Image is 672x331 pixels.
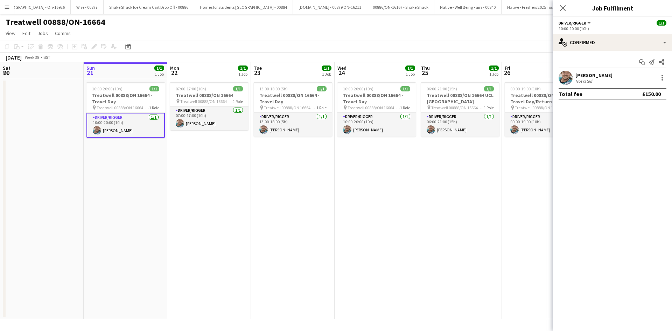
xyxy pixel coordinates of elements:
[3,29,18,38] a: View
[264,105,316,110] span: Treatwell 00888/ON 16664 - Travel Day
[238,65,248,71] span: 1/1
[559,20,586,26] span: Driver/Rigger
[553,4,672,13] h3: Job Fulfilment
[367,0,434,14] button: 00886/ON-16167 - Shake Shack
[20,29,33,38] a: Edit
[642,90,661,97] div: £150.00
[52,29,73,38] a: Comms
[238,71,247,77] div: 1 Job
[293,0,367,14] button: [DOMAIN_NAME] - 00879 ON-16211
[253,69,262,77] span: 23
[86,113,165,138] app-card-role: Driver/Rigger1/110:00-20:00 (10h)[PERSON_NAME]
[348,105,400,110] span: Treatwell 00888/ON 16664 - Travel Day
[71,0,104,14] button: Wise - 00877
[6,54,22,61] div: [DATE]
[149,105,159,110] span: 1 Role
[421,82,499,137] app-job-card: 06:00-21:00 (15h)1/1Treatwell 00888/ON 16664 UCL [GEOGRAPHIC_DATA] Treatwell 00888/ON 16664 UCL [...
[505,92,583,105] h3: Treatwell 00888/ON 16664 - Travel Day/Return Van
[233,99,243,104] span: 1 Role
[86,65,95,71] span: Sun
[254,113,332,137] app-card-role: Driver/Rigger1/113:00-18:00 (5h)[PERSON_NAME]
[400,86,410,91] span: 1/1
[22,30,30,36] span: Edit
[194,0,293,14] button: Homes for Students [GEOGRAPHIC_DATA] - 00884
[575,72,612,78] div: [PERSON_NAME]
[37,30,48,36] span: Jobs
[104,0,194,14] button: Shake Shack Ice Cream Cart Drop Off - 00886
[553,34,672,51] div: Confirmed
[23,55,41,60] span: Week 38
[421,92,499,105] h3: Treatwell 00888/ON 16664 UCL [GEOGRAPHIC_DATA]
[484,86,494,91] span: 1/1
[149,86,159,91] span: 1/1
[254,65,262,71] span: Tue
[43,55,50,60] div: BST
[559,20,592,26] button: Driver/Rigger
[170,65,179,71] span: Mon
[505,113,583,137] app-card-role: Driver/Rigger1/109:00-19:00 (10h)[PERSON_NAME]
[343,86,373,91] span: 10:00-20:00 (10h)
[317,86,327,91] span: 1/1
[316,105,327,110] span: 1 Role
[337,92,416,105] h3: Treatwell 00888/ON 16664 - Travel Day
[434,0,502,14] button: Native - Well Being Fairs - 00840
[337,113,416,137] app-card-role: Driver/Rigger1/110:00-20:00 (10h)[PERSON_NAME]
[35,29,51,38] a: Jobs
[420,69,430,77] span: 25
[6,17,105,27] h1: Treatwell 00888/ON-16664
[489,65,499,71] span: 1/1
[336,69,346,77] span: 24
[233,86,243,91] span: 1/1
[502,0,563,14] button: Native - Freshers 2025 Tour 3
[92,86,122,91] span: 10:00-20:00 (10h)
[575,78,594,84] div: Not rated
[484,105,494,110] span: 1 Role
[322,65,331,71] span: 1/1
[254,92,332,105] h3: Treatwell 00888/ON 16664 - Travel Day
[176,86,206,91] span: 07:00-17:00 (10h)
[180,99,227,104] span: Treatwell 00888/ON 16664
[559,90,582,97] div: Total fee
[406,71,415,77] div: 1 Job
[322,71,331,77] div: 1 Job
[421,65,430,71] span: Thu
[154,65,164,71] span: 1/1
[405,65,415,71] span: 1/1
[55,30,71,36] span: Comms
[97,105,149,110] span: Treatwell 00888/ON 16664 - Travel Day
[170,92,248,98] h3: Treatwell 00888/ON 16664
[169,69,179,77] span: 22
[86,82,165,138] app-job-card: 10:00-20:00 (10h)1/1Treatwell 00888/ON 16664 - Travel Day Treatwell 00888/ON 16664 - Travel Day1 ...
[431,105,484,110] span: Treatwell 00888/ON 16664 UCL [GEOGRAPHIC_DATA]
[505,82,583,137] app-job-card: 09:00-19:00 (10h)1/1Treatwell 00888/ON 16664 - Travel Day/Return Van Treatwell 00888/ON 16664 - T...
[515,105,567,110] span: Treatwell 00888/ON 16664 - Travel Day/Return van
[421,113,499,137] app-card-role: Driver/Rigger1/106:00-21:00 (15h)[PERSON_NAME]
[400,105,410,110] span: 1 Role
[559,26,666,31] div: 10:00-20:00 (10h)
[2,69,10,77] span: 20
[489,71,498,77] div: 1 Job
[337,82,416,137] app-job-card: 10:00-20:00 (10h)1/1Treatwell 00888/ON 16664 - Travel Day Treatwell 00888/ON 16664 - Travel Day1 ...
[86,92,165,105] h3: Treatwell 00888/ON 16664 - Travel Day
[259,86,288,91] span: 13:00-18:00 (5h)
[3,65,10,71] span: Sat
[155,71,164,77] div: 1 Job
[504,69,510,77] span: 26
[85,69,95,77] span: 21
[337,65,346,71] span: Wed
[505,65,510,71] span: Fri
[170,106,248,130] app-card-role: Driver/Rigger1/107:00-17:00 (10h)[PERSON_NAME]
[427,86,457,91] span: 06:00-21:00 (15h)
[657,20,666,26] span: 1/1
[170,82,248,130] app-job-card: 07:00-17:00 (10h)1/1Treatwell 00888/ON 16664 Treatwell 00888/ON 166641 RoleDriver/Rigger1/107:00-...
[510,86,541,91] span: 09:00-19:00 (10h)
[6,30,15,36] span: View
[254,82,332,137] app-job-card: 13:00-18:00 (5h)1/1Treatwell 00888/ON 16664 - Travel Day Treatwell 00888/ON 16664 - Travel Day1 R...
